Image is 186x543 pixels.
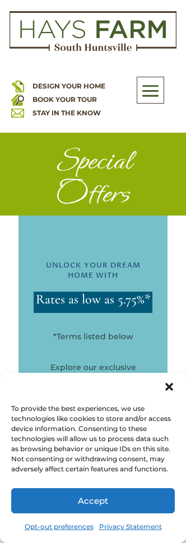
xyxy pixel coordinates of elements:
[11,488,175,513] button: Accept
[164,381,175,392] div: Close dialog
[25,519,94,535] a: Opt-out preferences
[34,292,152,313] h2: Rates as low as 5.75%*
[99,519,162,535] a: Privacy Statement
[18,144,168,216] h1: Special Offers
[11,79,24,92] img: design your home
[32,109,101,117] a: STAY IN THE KNOW
[11,93,24,106] img: book your home tour
[11,404,172,474] div: To provide the best experiences, we use technologies like cookies to store and/or access device i...
[34,361,152,457] p: Explore our exclusive mortgage offer with rates as low as with no mortgage insurance. Take the fi...
[34,260,152,286] h4: Unlock Your Dream Home With
[34,330,152,344] p: *Terms listed below
[32,95,97,104] a: BOOK YOUR TOUR
[32,82,105,90] a: DESIGN YOUR HOME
